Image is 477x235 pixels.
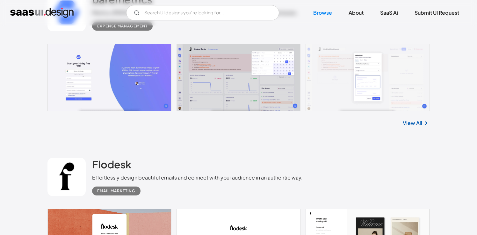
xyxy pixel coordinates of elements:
[92,158,131,171] h2: Flodesk
[97,22,148,30] div: Expense Management
[126,5,279,20] input: Search UI designs you're looking for...
[403,119,422,127] a: View All
[407,6,467,20] a: Submit UI Request
[92,158,131,174] a: Flodesk
[92,174,303,181] div: Effortlessly design beautiful emails and connect with your audience in an authentic way.
[306,6,340,20] a: Browse
[341,6,371,20] a: About
[372,6,406,20] a: SaaS Ai
[126,5,279,20] form: Email Form
[97,187,135,195] div: Email Marketing
[10,8,74,18] a: home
